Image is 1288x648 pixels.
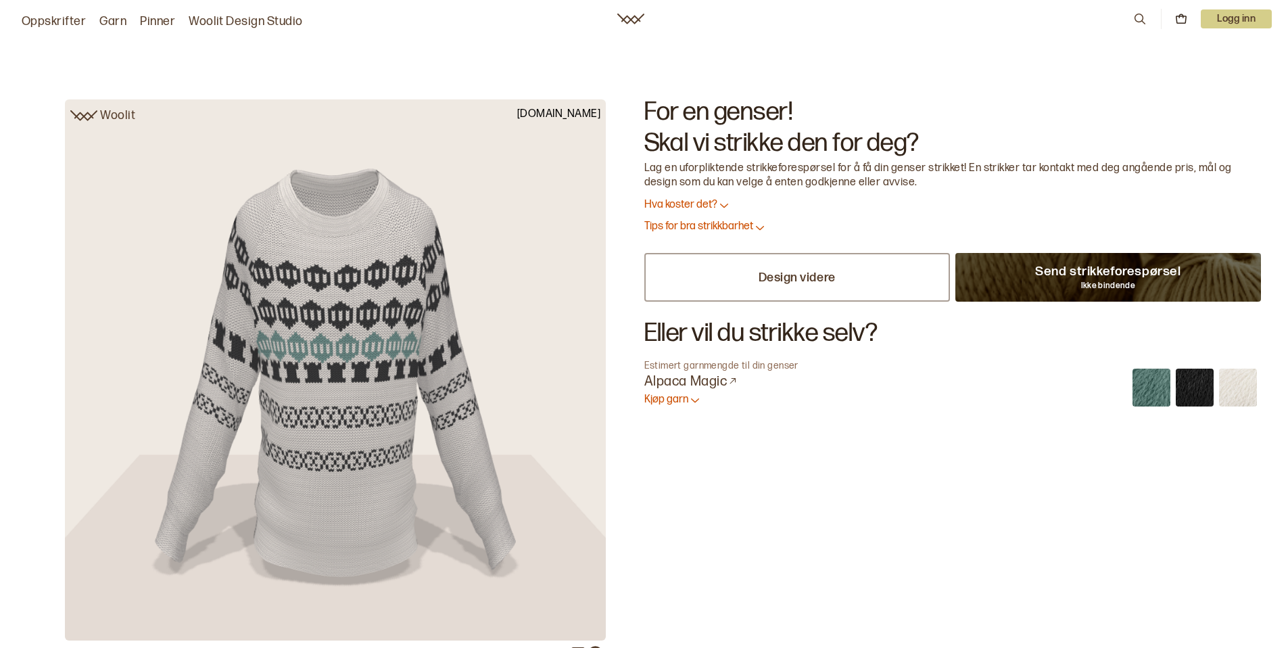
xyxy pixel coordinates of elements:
a: Pinner [140,12,175,31]
a: Alpaca Magic [644,373,798,390]
h2: For en genser! [644,99,1262,131]
h2: Skal vi strikke den for deg? [644,131,1262,162]
p: Woolit [100,108,135,123]
img: Hvit [1219,369,1257,407]
img: Koksgrå [1176,369,1214,407]
button: Hva koster det? [644,198,731,212]
button: Tips for bra strikkbarhet [644,220,767,234]
button: User dropdown [1201,9,1272,28]
a: Garn [99,12,126,31]
a: Woolit [617,14,644,24]
img: Thuja grønn [1132,369,1170,407]
p: Estimert garnmengde til din genser [644,360,798,372]
p: Send strikkeforespørsel [1035,264,1180,281]
p: Ikke bindende [1081,281,1136,292]
a: Woolit Design Studio [189,12,303,31]
a: Design videre [644,253,950,302]
div: [DOMAIN_NAME] [517,108,600,632]
img: Bilde av oppskrift [65,99,606,641]
p: Alpaca Magic [644,373,728,390]
h2: Eller vil du strikke selv? [644,321,1262,346]
p: Design videre [759,270,836,285]
p: Logg inn [1201,9,1272,28]
p: Lag en uforpliktende strikkeforespørsel for å få din genser strikket! En strikker tar kontakt med... [644,162,1262,190]
button: Kjøp garn [644,390,702,410]
a: Oppskrifter [22,12,86,31]
a: Send strikkeforespørselIkke bindende [955,253,1261,302]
